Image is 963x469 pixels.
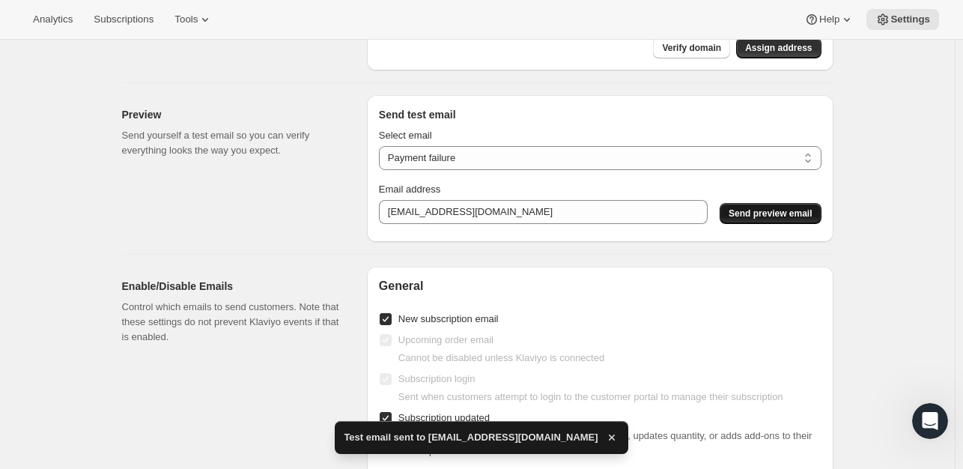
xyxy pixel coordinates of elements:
[94,13,154,25] span: Subscriptions
[24,9,82,30] button: Analytics
[398,391,783,402] span: Sent when customers attempt to login to the customer portal to manage their subscription
[398,352,604,363] span: Cannot be disabled unless Klaviyo is connected
[912,403,948,439] iframe: Intercom live chat
[122,107,343,122] h2: Preview
[890,13,930,25] span: Settings
[398,313,499,324] span: New subscription email
[866,9,939,30] button: Settings
[379,107,821,122] h3: Send test email
[819,13,839,25] span: Help
[795,9,863,30] button: Help
[379,184,440,195] span: Email address
[344,430,598,445] span: Test email sent to [EMAIL_ADDRESS][DOMAIN_NAME]
[174,13,198,25] span: Tools
[379,130,432,141] span: Select email
[729,208,812,220] span: Send preview email
[736,37,821,58] button: Assign Address
[653,37,730,58] button: Verify domain
[122,300,343,345] p: Control which emails to send customers. Note that these settings do not prevent Klaviyo events if...
[379,279,821,294] h2: General
[85,9,162,30] button: Subscriptions
[33,13,73,25] span: Analytics
[720,203,821,224] button: Send preview email
[122,128,343,158] p: Send yourself a test email so you can verify everything looks the way you expect.
[398,412,490,423] span: Subscription updated
[662,42,721,54] span: Verify domain
[122,279,343,294] h2: Enable/Disable Emails
[398,334,493,345] span: Upcoming order email
[398,373,476,384] span: Subscription login
[165,9,222,30] button: Tools
[745,42,812,54] span: Assign address
[379,200,708,224] input: Enter email address to receive preview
